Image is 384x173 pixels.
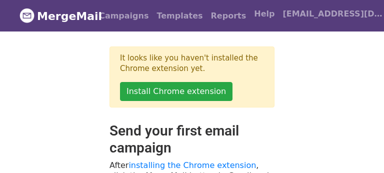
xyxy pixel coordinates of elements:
span: [EMAIL_ADDRESS][DOMAIN_NAME] [282,8,382,20]
img: MergeMail logo [19,8,34,23]
a: installing the Chrome extension [128,160,256,170]
a: Install Chrome extension [120,82,232,101]
a: MergeMail [19,5,87,26]
p: It looks like you haven't installed the Chrome extension yet. [120,53,264,74]
a: Campaigns [95,6,152,26]
a: Templates [152,6,206,26]
a: Reports [207,6,250,26]
a: Help [250,4,278,24]
h2: Send your first email campaign [109,122,274,156]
